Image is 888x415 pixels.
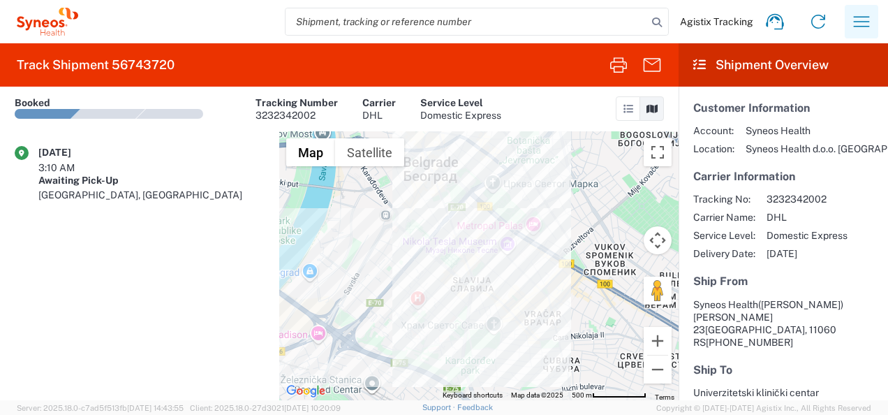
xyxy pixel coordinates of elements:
[38,174,265,187] div: Awaiting Pick-Up
[693,298,873,349] address: [GEOGRAPHIC_DATA], 11060 RS
[693,275,873,288] h5: Ship From
[644,356,672,384] button: Zoom out
[706,337,793,348] span: [PHONE_NUMBER]
[38,189,265,201] div: [GEOGRAPHIC_DATA], [GEOGRAPHIC_DATA]
[693,124,734,137] span: Account:
[283,382,329,400] a: Open this area in Google Maps (opens a new window)
[767,247,848,260] span: [DATE]
[568,391,651,400] button: Map Scale: 500 m per 74 pixels
[693,211,755,224] span: Carrier Name:
[38,161,108,174] div: 3:10 AM
[693,193,755,205] span: Tracking No:
[190,404,341,412] span: Client: 2025.18.0-27d3021
[511,391,563,399] span: Map data ©2025
[693,101,873,115] h5: Customer Information
[420,109,501,122] div: Domestic Express
[644,226,672,254] button: Map camera controls
[693,143,734,155] span: Location:
[256,109,338,122] div: 3232342002
[362,109,396,122] div: DHL
[443,391,503,400] button: Keyboard shortcuts
[283,382,329,400] img: Google
[256,96,338,109] div: Tracking Number
[15,96,50,109] div: Booked
[767,193,848,205] span: 3232342002
[335,138,404,166] button: Show satellite imagery
[644,277,672,305] button: Drag Pegman onto the map to open Street View
[693,312,773,335] span: [PERSON_NAME] 23
[758,299,843,310] span: ([PERSON_NAME])
[362,96,396,109] div: Carrier
[693,299,758,310] span: Syneos Health
[286,138,335,166] button: Show street map
[644,138,672,166] button: Toggle fullscreen view
[693,229,755,242] span: Service Level:
[17,57,175,73] h2: Track Shipment 56743720
[656,402,871,414] span: Copyright © [DATE]-[DATE] Agistix Inc., All Rights Reserved
[719,400,804,411] span: ([PERSON_NAME])
[644,327,672,355] button: Zoom in
[693,247,755,260] span: Delivery Date:
[284,404,341,412] span: [DATE] 10:20:09
[655,393,674,401] a: Terms
[127,404,184,412] span: [DATE] 14:43:55
[767,211,848,224] span: DHL
[679,43,888,87] header: Shipment Overview
[457,403,493,412] a: Feedback
[680,15,753,28] span: Agistix Tracking
[693,363,873,377] h5: Ship To
[420,96,501,109] div: Service Level
[17,404,184,412] span: Server: 2025.18.0-c7ad5f513fb
[422,403,457,412] a: Support
[767,229,848,242] span: Domestic Express
[693,170,873,183] h5: Carrier Information
[38,146,108,159] div: [DATE]
[286,8,647,35] input: Shipment, tracking or reference number
[572,391,592,399] span: 500 m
